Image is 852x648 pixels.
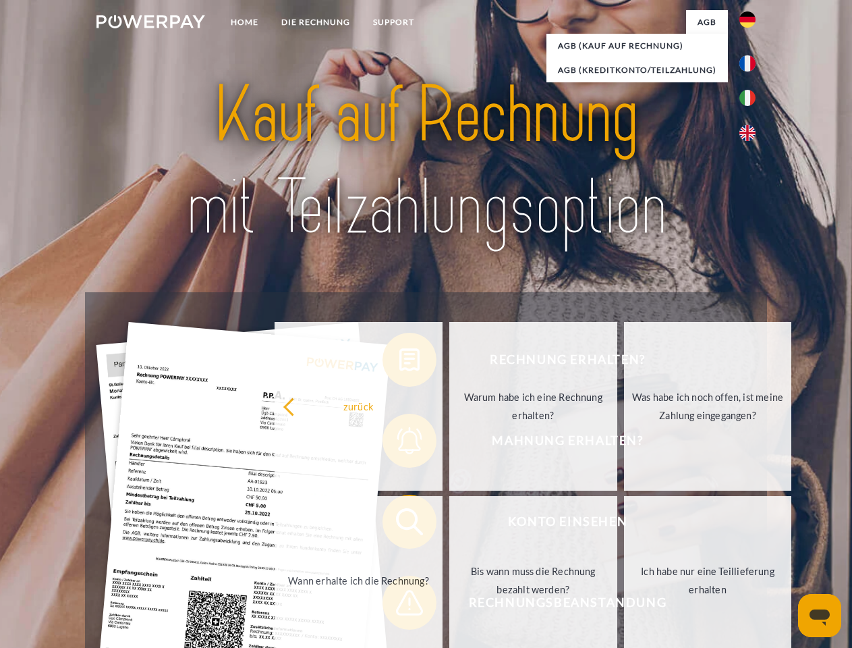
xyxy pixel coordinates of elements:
[96,15,205,28] img: logo-powerpay-white.svg
[362,10,426,34] a: SUPPORT
[546,34,728,58] a: AGB (Kauf auf Rechnung)
[739,90,756,106] img: it
[546,58,728,82] a: AGB (Kreditkonto/Teilzahlung)
[129,65,723,259] img: title-powerpay_de.svg
[739,55,756,72] img: fr
[798,594,841,637] iframe: Schaltfläche zum Öffnen des Messaging-Fensters
[457,388,609,425] div: Warum habe ich eine Rechnung erhalten?
[219,10,270,34] a: Home
[624,322,792,491] a: Was habe ich noch offen, ist meine Zahlung eingegangen?
[739,11,756,28] img: de
[457,562,609,599] div: Bis wann muss die Rechnung bezahlt werden?
[632,388,784,425] div: Was habe ich noch offen, ist meine Zahlung eingegangen?
[270,10,362,34] a: DIE RECHNUNG
[283,397,434,415] div: zurück
[283,571,434,589] div: Wann erhalte ich die Rechnung?
[632,562,784,599] div: Ich habe nur eine Teillieferung erhalten
[739,125,756,141] img: en
[686,10,728,34] a: agb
